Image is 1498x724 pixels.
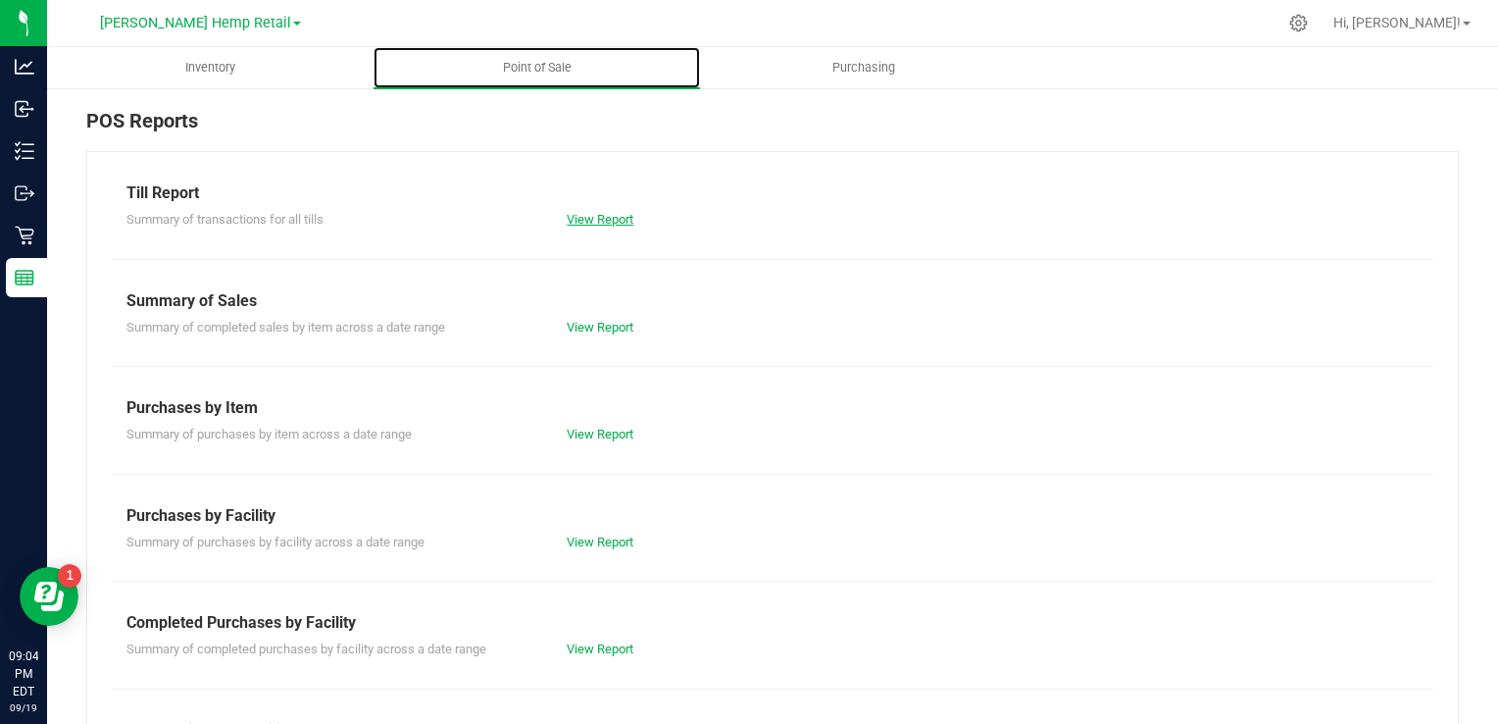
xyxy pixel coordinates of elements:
[15,226,34,245] inline-svg: Retail
[700,47,1026,88] a: Purchasing
[15,183,34,203] inline-svg: Outbound
[567,642,633,656] a: View Report
[15,141,34,161] inline-svg: Inventory
[476,59,598,77] span: Point of Sale
[567,427,633,441] a: View Report
[9,647,38,700] p: 09:04 PM EDT
[126,535,424,549] span: Summary of purchases by facility across a date range
[9,700,38,715] p: 09/19
[20,567,78,626] iframe: Resource center
[15,99,34,119] inline-svg: Inbound
[47,47,374,88] a: Inventory
[126,289,1419,313] div: Summary of Sales
[126,642,486,656] span: Summary of completed purchases by facility across a date range
[126,212,324,227] span: Summary of transactions for all tills
[567,535,633,549] a: View Report
[58,564,81,588] iframe: Resource center unread badge
[1286,14,1311,32] div: Manage settings
[126,611,1419,635] div: Completed Purchases by Facility
[1333,15,1461,30] span: Hi, [PERSON_NAME]!
[100,15,291,31] span: [PERSON_NAME] Hemp Retail
[126,396,1419,420] div: Purchases by Item
[567,320,633,335] a: View Report
[567,212,633,227] a: View Report
[126,427,412,441] span: Summary of purchases by item across a date range
[86,106,1459,151] div: POS Reports
[126,504,1419,528] div: Purchases by Facility
[806,59,922,77] span: Purchasing
[15,268,34,287] inline-svg: Reports
[126,320,445,335] span: Summary of completed sales by item across a date range
[159,59,262,77] span: Inventory
[126,181,1419,205] div: Till Report
[15,57,34,77] inline-svg: Analytics
[374,47,700,88] a: Point of Sale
